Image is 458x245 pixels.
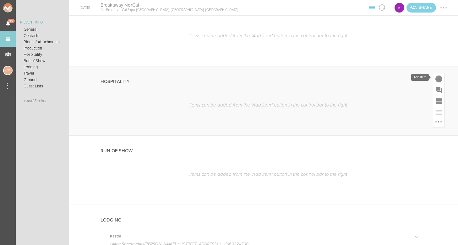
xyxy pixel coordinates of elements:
span: View Itinerary [377,5,387,9]
div: Share [406,3,436,13]
a: General [16,26,69,33]
span: 60 [8,19,15,23]
div: Kastra [394,2,405,13]
a: Hospitality [16,51,69,58]
a: Guest Lists [16,83,69,89]
h5: Kastra [110,234,121,238]
div: Reorder Items (currently empty) [433,107,444,118]
a: Ground [16,77,69,83]
img: NOMAD [3,3,39,13]
div: Add Section [433,96,444,107]
a: Lodging [16,64,69,70]
p: Items can be added from the "Add Item" button in the control bar to the right [110,33,427,39]
div: Charlie McGinley [3,66,13,75]
h4: Lodging [101,217,122,223]
a: Travel [16,70,69,76]
p: Items can be added from the "Add Item" button in the control bar to the right [110,102,427,108]
a: Event Info [16,19,69,26]
h4: Run of Show [101,148,133,154]
div: Add Prompt [433,84,444,96]
h4: Hospitality [101,79,129,84]
a: Production [16,45,69,51]
span: View Sections [367,5,377,9]
div: More Options [433,118,444,128]
a: Riders / Attachments [16,39,69,45]
p: Cal Expo [101,8,113,12]
p: Cal Expo, [GEOGRAPHIC_DATA], [GEOGRAPHIC_DATA], [GEOGRAPHIC_DATA] [113,8,238,12]
p: Items can be added from the "Add Item" button in the control bar to the right [110,171,427,177]
a: Contacts [16,33,69,39]
a: Run of Show [16,58,69,64]
div: K [394,2,405,13]
span: + Add Section [24,99,47,103]
h4: Breakaway NorCal [101,2,238,8]
a: Invite teams to the Event [406,3,436,13]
